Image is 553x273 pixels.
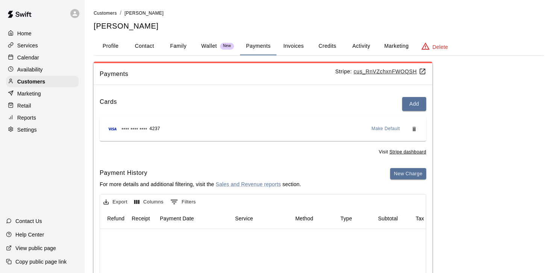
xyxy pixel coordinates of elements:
a: Calendar [6,52,79,63]
p: Marketing [17,90,41,97]
div: Refund [107,208,125,229]
p: For more details and additional filtering, visit the section. [100,180,301,188]
nav: breadcrumb [94,9,544,17]
span: New [220,44,234,49]
span: Customers [94,11,117,16]
a: Marketing [6,88,79,99]
button: Credits [310,37,344,55]
p: Help Center [15,231,44,238]
button: Show filters [169,196,198,208]
div: Type [337,208,374,229]
span: 4237 [149,125,160,133]
p: Calendar [17,54,39,61]
a: Retail [6,100,79,111]
a: Reports [6,112,79,123]
h6: Cards [100,97,117,111]
a: Stripe dashboard [389,149,426,155]
li: / [120,9,122,17]
a: Services [6,40,79,51]
p: Wallet [201,42,217,50]
div: Receipt [128,208,156,229]
button: Export [102,196,129,208]
button: Remove [408,123,420,135]
img: Credit card brand logo [106,125,119,133]
p: Customers [17,78,45,85]
button: Invoices [276,37,310,55]
p: Contact Us [15,217,42,225]
div: Receipt [132,208,150,229]
button: Select columns [132,196,166,208]
span: [PERSON_NAME] [125,11,164,16]
button: Marketing [378,37,415,55]
button: Make Default [369,123,403,135]
div: Type [340,208,352,229]
div: Service [235,208,253,229]
div: Refund [103,208,128,229]
div: Tax [416,208,424,229]
button: Add [402,97,426,111]
p: Retail [17,102,31,109]
button: Payments [240,37,276,55]
p: Settings [17,126,37,133]
div: Subtotal [374,208,412,229]
div: Subtotal [378,208,398,229]
p: Reports [17,114,36,121]
span: Make Default [372,125,400,133]
div: Payment Date [160,208,194,229]
span: Payments [100,69,335,79]
p: Services [17,42,38,49]
p: Availability [17,66,43,73]
a: Customers [94,10,117,16]
a: Settings [6,124,79,135]
p: Delete [433,43,448,51]
a: Customers [6,76,79,87]
div: Method [295,208,313,229]
a: Sales and Revenue reports [216,181,281,187]
button: New Charge [390,168,426,180]
button: Family [161,37,195,55]
a: Availability [6,64,79,75]
button: Profile [94,37,128,55]
p: Home [17,30,32,37]
div: Tax [412,208,450,229]
a: Home [6,28,79,39]
a: cus_RnVZchxnFWOQSH [354,68,426,74]
button: Activity [344,37,378,55]
h5: [PERSON_NAME] [94,21,544,31]
button: Contact [128,37,161,55]
h6: Payment History [100,168,301,178]
span: Visit [379,149,426,156]
p: View public page [15,244,56,252]
p: Stripe: [335,68,426,76]
div: Payment Date [156,208,231,229]
div: Service [231,208,292,229]
p: Copy public page link [15,258,67,265]
div: Method [292,208,337,229]
div: basic tabs example [94,37,544,55]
